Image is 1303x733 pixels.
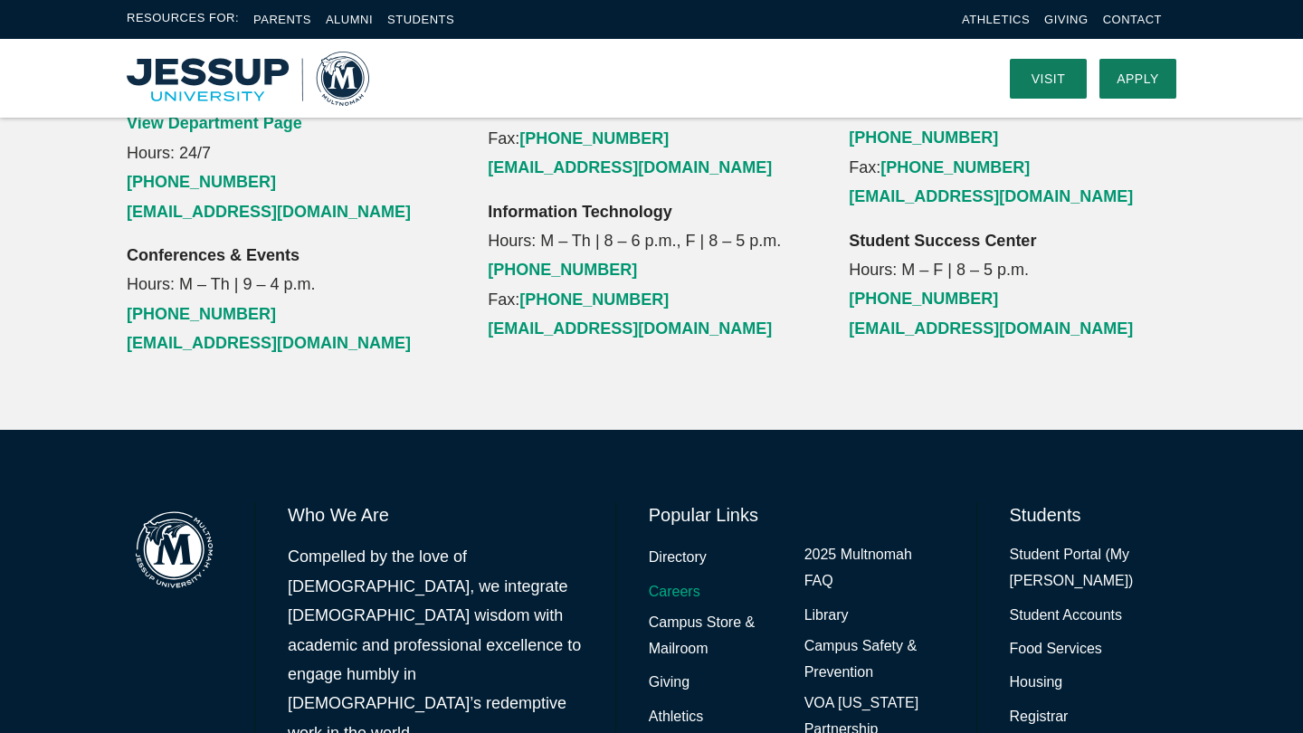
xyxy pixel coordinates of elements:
a: Careers [649,579,700,605]
h6: Popular Links [649,502,944,528]
a: Giving [649,670,690,696]
a: Directory [649,545,707,571]
a: View Department Page [127,114,302,132]
a: Contact [1103,13,1162,26]
a: Campus Store & Mailroom [649,610,788,662]
a: Alumni [326,13,373,26]
a: Registrar [1010,704,1069,730]
a: Campus Safety & Prevention [804,633,944,686]
a: [EMAIL_ADDRESS][DOMAIN_NAME] [488,158,772,176]
a: [PHONE_NUMBER] [488,261,637,279]
span: Resources For: [127,9,239,30]
p: Hours: M – Th | 9 – 4 p.m. [127,241,454,358]
h6: Students [1010,502,1176,528]
strong: Student Success Center [849,232,1036,250]
a: [PHONE_NUMBER] [880,158,1030,176]
a: Visit [1010,59,1087,99]
p: Hours: M – Th | 8 – 6 p.m., F | 8 – 5 p.m. Fax: [488,197,815,344]
strong: Information Technology [488,203,672,221]
a: [PHONE_NUMBER] [519,290,669,309]
a: [EMAIL_ADDRESS][DOMAIN_NAME] [127,203,411,221]
a: Apply [1099,59,1176,99]
a: Students [387,13,454,26]
a: Student Portal (My [PERSON_NAME]) [1010,542,1176,595]
a: Giving [1044,13,1089,26]
a: [PHONE_NUMBER] [127,305,276,323]
a: [EMAIL_ADDRESS][DOMAIN_NAME] [488,319,772,338]
a: Parents [253,13,311,26]
a: [EMAIL_ADDRESS][DOMAIN_NAME] [849,187,1133,205]
img: Multnomah University Logo [127,52,369,106]
p: Hours: M – F | 8 – 5 p.m. [849,226,1176,344]
a: [PHONE_NUMBER] [127,173,276,191]
a: [PHONE_NUMBER] [849,290,998,308]
a: Student Accounts [1010,603,1123,629]
a: Library [804,603,849,629]
a: Home [127,52,369,106]
a: Food Services [1010,636,1102,662]
a: [EMAIL_ADDRESS][DOMAIN_NAME] [127,334,411,352]
a: [PHONE_NUMBER] [849,129,998,147]
a: 2025 Multnomah FAQ [804,542,944,595]
strong: Conferences & Events [127,246,300,264]
img: Multnomah Campus of Jessup University logo [127,502,222,597]
a: Athletics [962,13,1030,26]
p: Hours: M – F | 8 – 5 p.m. Fax: [849,65,1176,212]
p: Hours: 24/7 [127,80,454,226]
a: [EMAIL_ADDRESS][DOMAIN_NAME] [849,319,1133,338]
a: Housing [1010,670,1063,696]
a: Athletics [649,704,703,730]
a: [PHONE_NUMBER] [519,129,669,148]
h6: Who We Are [288,502,583,528]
